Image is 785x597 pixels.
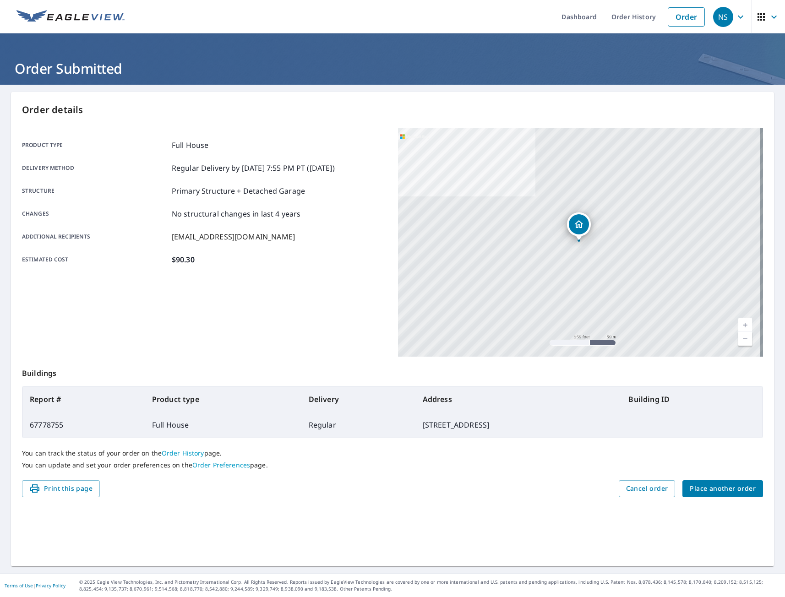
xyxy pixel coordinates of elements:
[567,212,591,241] div: Dropped pin, building 1, Residential property, 3522 38th St Des Moines, IA 50310
[172,231,295,242] p: [EMAIL_ADDRESS][DOMAIN_NAME]
[22,163,168,174] p: Delivery method
[22,208,168,219] p: Changes
[301,412,415,438] td: Regular
[738,318,752,332] a: Current Level 17, Zoom In
[22,357,763,386] p: Buildings
[619,480,676,497] button: Cancel order
[738,332,752,346] a: Current Level 17, Zoom Out
[22,480,100,497] button: Print this page
[690,483,756,494] span: Place another order
[145,386,301,412] th: Product type
[5,583,65,588] p: |
[22,449,763,457] p: You can track the status of your order on the page.
[415,386,621,412] th: Address
[172,185,305,196] p: Primary Structure + Detached Garage
[626,483,668,494] span: Cancel order
[668,7,705,27] a: Order
[22,185,168,196] p: Structure
[22,386,145,412] th: Report #
[172,208,301,219] p: No structural changes in last 4 years
[172,254,195,265] p: $90.30
[621,386,763,412] th: Building ID
[22,103,763,117] p: Order details
[5,582,33,589] a: Terms of Use
[682,480,763,497] button: Place another order
[22,461,763,469] p: You can update and set your order preferences on the page.
[36,582,65,589] a: Privacy Policy
[301,386,415,412] th: Delivery
[22,231,168,242] p: Additional recipients
[79,579,780,592] p: © 2025 Eagle View Technologies, Inc. and Pictometry International Corp. All Rights Reserved. Repo...
[192,461,250,469] a: Order Preferences
[22,140,168,151] p: Product type
[11,59,774,78] h1: Order Submitted
[162,449,204,457] a: Order History
[415,412,621,438] td: [STREET_ADDRESS]
[172,140,209,151] p: Full House
[172,163,335,174] p: Regular Delivery by [DATE] 7:55 PM PT ([DATE])
[22,412,145,438] td: 67778755
[145,412,301,438] td: Full House
[29,483,93,494] span: Print this page
[16,10,125,24] img: EV Logo
[713,7,733,27] div: NS
[22,254,168,265] p: Estimated cost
